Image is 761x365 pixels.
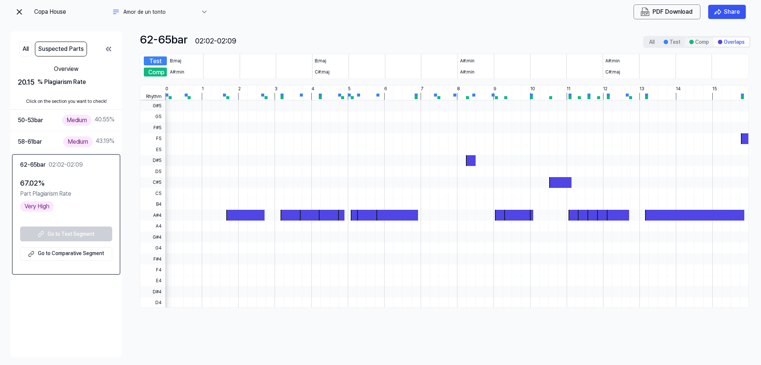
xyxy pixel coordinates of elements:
div: Copa House [34,7,109,16]
span: D#4 [140,286,165,297]
div: C#:maj [605,69,620,75]
div: C#:maj [315,69,330,75]
div: Click on the section you want to check! [10,94,122,110]
div: Amor de un tonto [123,8,198,16]
div: 11 [567,85,570,93]
div: 40.55 % [62,115,114,126]
span: D4 [140,297,165,308]
div: Share [724,7,740,17]
div: Very High [20,201,54,212]
div: 13 [639,85,644,93]
button: All [645,38,659,46]
div: 5 [348,85,351,93]
button: Test [659,38,685,46]
div: Test [144,56,167,65]
span: F#5 [140,122,165,133]
div: B:maj [315,58,326,64]
div: 62-65 bar [20,160,46,170]
div: A#:min [170,69,184,75]
div: 10 [530,85,535,93]
span: A#4 [140,210,165,221]
div: 15 [712,85,717,93]
button: All [19,42,32,56]
div: B:maj [170,58,181,64]
button: PDF Download [639,7,694,16]
img: exit [15,7,24,16]
div: 62-65 bar [140,31,188,48]
div: 58-61 bar [18,137,42,147]
span: G#4 [140,232,165,242]
span: E5 [140,144,165,155]
button: Overlaps [713,38,749,46]
div: 1 [202,85,204,93]
div: 3 [275,85,278,93]
div: 8 [457,85,460,93]
div: 02:02-02:09 [49,160,83,169]
span: F5 [140,133,165,144]
span: E4 [140,276,165,286]
div: 2 [238,85,241,93]
div: Comp [144,68,167,76]
div: 43.19 % [63,136,114,147]
div: Part Plagiarism Rate [20,189,112,199]
a: Go to Comparative Segment [20,247,112,261]
div: 4 [311,85,314,93]
button: Share [708,4,746,19]
div: Medium [63,136,93,147]
div: PDF Download [652,7,693,17]
span: C5 [140,188,165,199]
img: external link [27,250,36,258]
span: G5 [140,111,165,122]
span: D5 [140,166,165,177]
span: A4 [140,221,165,231]
div: A#:min [460,58,475,64]
img: share [714,8,722,16]
div: 50-53 bar [18,115,43,125]
div: Medium [62,115,91,126]
button: Comp [685,38,713,46]
span: F#4 [140,254,165,264]
img: PDF Download [641,7,650,16]
span: D#5 [140,155,165,166]
div: 0 [165,85,168,93]
div: Overview [18,65,114,74]
div: 20.15 [18,76,114,88]
span: B4 [140,199,165,209]
div: 02:02-02:09 [195,35,236,46]
span: F4 [140,264,165,275]
div: 12 [603,85,608,93]
div: 9 [493,85,496,93]
div: A#:min [460,69,475,75]
div: 6 [384,85,387,93]
span: G#5 [140,100,165,111]
span: G4 [140,242,165,253]
div: A#:min [605,58,620,64]
span: C#5 [140,177,165,188]
img: another title [111,7,120,16]
div: 14 [676,85,681,93]
button: Overview20.15 % Plagiarism Rate [10,59,122,94]
span: Rhythm [140,93,165,100]
button: Suspected Parts [35,42,87,56]
div: 7 [421,85,424,93]
div: % Plagiarism Rate [38,78,86,87]
div: 67.02 % [20,177,112,189]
